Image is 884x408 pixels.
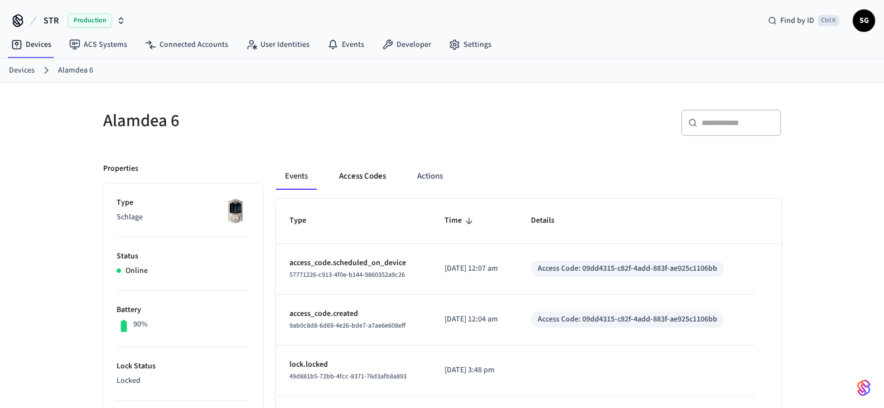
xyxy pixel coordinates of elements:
[9,65,35,76] a: Devices
[538,314,717,325] div: Access Code: 09dd4315-c82f-4add-883f-ae925c1106bb
[408,163,452,190] button: Actions
[854,11,874,31] span: SG
[117,304,249,316] p: Battery
[780,15,814,26] span: Find by ID
[117,197,249,209] p: Type
[818,15,839,26] span: Ctrl K
[67,13,112,28] span: Production
[289,257,418,269] p: access_code.scheduled_on_device
[289,321,405,330] span: 9ab0c8d8-6d69-4e26-bde7-a7ae6e608eff
[44,14,59,27] span: STR
[117,375,249,387] p: Locked
[445,314,504,325] p: [DATE] 12:04 am
[853,9,875,32] button: SG
[538,263,717,275] div: Access Code: 09dd4315-c82f-4add-883f-ae925c1106bb
[289,212,321,229] span: Type
[117,212,249,223] p: Schlage
[289,372,407,381] span: 49d881b5-72bb-4fcc-8371-76d3afb8a893
[318,35,373,55] a: Events
[237,35,318,55] a: User Identities
[289,270,405,280] span: 57771226-c913-4f0e-b144-9860352a9c26
[531,212,569,229] span: Details
[440,35,500,55] a: Settings
[133,319,148,330] p: 90%
[759,11,848,31] div: Find by IDCtrl K
[857,379,871,397] img: SeamLogoGradient.69752ec5.svg
[60,35,136,55] a: ACS Systems
[276,163,317,190] button: Events
[445,212,476,229] span: Time
[276,163,781,190] div: ant example
[103,163,138,175] p: Properties
[221,197,249,225] img: Schlage Sense Smart Deadbolt with Camelot Trim, Front
[445,364,504,376] p: [DATE] 3:48 pm
[136,35,237,55] a: Connected Accounts
[330,163,395,190] button: Access Codes
[2,35,60,55] a: Devices
[125,265,148,277] p: Online
[117,361,249,372] p: Lock Status
[445,263,504,275] p: [DATE] 12:07 am
[117,251,249,262] p: Status
[58,65,93,76] a: Alamdea 6
[373,35,440,55] a: Developer
[103,109,436,132] h5: Alamdea 6
[289,359,418,371] p: lock.locked
[289,308,418,320] p: access_code.created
